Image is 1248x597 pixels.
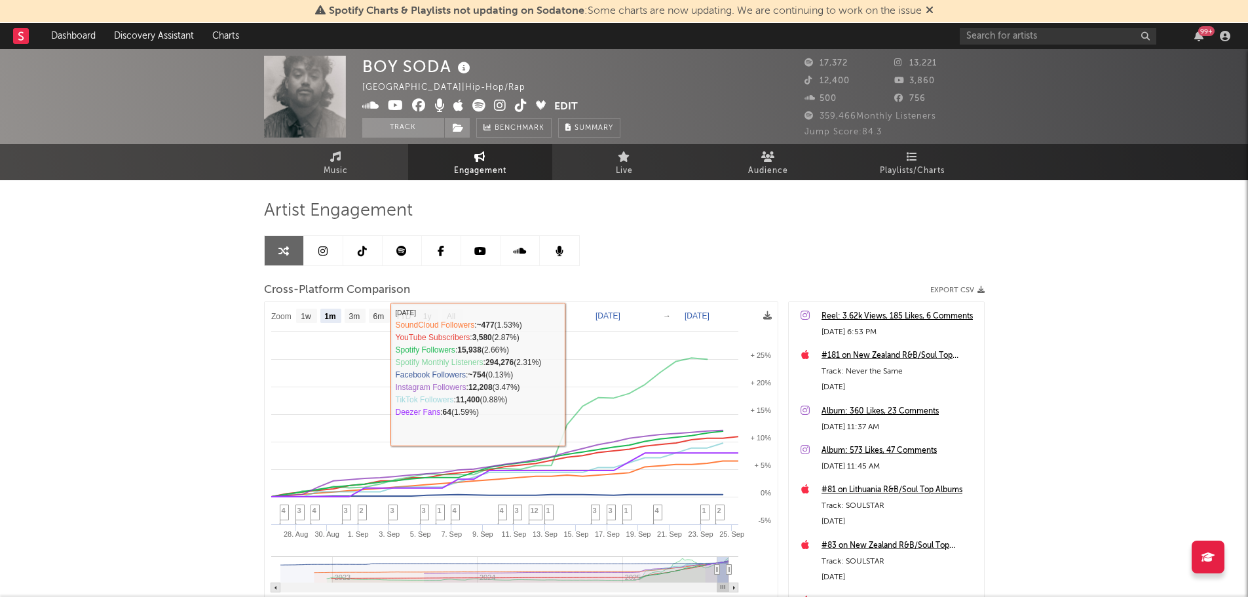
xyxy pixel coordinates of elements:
[894,59,937,67] span: 13,221
[822,324,977,340] div: [DATE] 6:53 PM
[702,507,706,514] span: 1
[596,311,620,320] text: [DATE]
[324,163,348,179] span: Music
[454,163,506,179] span: Engagement
[495,121,544,136] span: Benchmark
[663,311,671,320] text: →
[423,312,431,321] text: 1y
[42,23,105,49] a: Dashboard
[804,77,850,85] span: 12,400
[822,514,977,530] div: [DATE]
[362,56,474,77] div: BOY SODA
[515,507,519,514] span: 3
[750,406,771,414] text: + 15%
[301,312,311,321] text: 1w
[360,507,364,514] span: 2
[395,312,411,321] text: YTD
[476,118,552,138] a: Benchmark
[531,507,539,514] span: 12
[312,507,316,514] span: 4
[822,309,977,324] a: Reel: 3.62k Views, 185 Likes, 6 Comments
[804,128,882,136] span: Jump Score: 84.3
[329,6,584,16] span: Spotify Charts & Playlists not updating on Sodatone
[930,286,985,294] button: Export CSV
[754,461,771,469] text: + 5%
[696,144,841,180] a: Audience
[624,507,628,514] span: 1
[822,348,977,364] a: #181 on New Zealand R&B/Soul Top Videos
[822,419,977,435] div: [DATE] 11:37 AM
[282,507,286,514] span: 4
[362,118,444,138] button: Track
[283,530,307,538] text: 28. Aug
[750,434,771,442] text: + 10%
[349,312,360,321] text: 3m
[593,507,597,514] span: 3
[203,23,248,49] a: Charts
[347,530,368,538] text: 1. Sep
[532,530,557,538] text: 13. Sep
[804,112,936,121] span: 359,466 Monthly Listeners
[264,144,408,180] a: Music
[822,554,977,569] div: Track: SOULSTAR
[297,507,301,514] span: 3
[472,530,493,538] text: 9. Sep
[575,125,613,132] span: Summary
[841,144,985,180] a: Playlists/Charts
[894,94,926,103] span: 756
[822,404,977,419] div: Album: 360 Likes, 23 Comments
[329,6,922,16] span: : Some charts are now updating. We are continuing to work on the issue
[1194,31,1203,41] button: 99+
[344,507,348,514] span: 3
[609,507,613,514] span: 3
[422,507,426,514] span: 3
[595,530,620,538] text: 17. Sep
[1198,26,1215,36] div: 99 +
[390,507,394,514] span: 3
[719,530,744,538] text: 25. Sep
[657,530,682,538] text: 21. Sep
[822,364,977,379] div: Track: Never the Same
[616,163,633,179] span: Live
[655,507,659,514] span: 4
[804,94,837,103] span: 500
[408,144,552,180] a: Engagement
[554,99,578,115] button: Edit
[373,312,384,321] text: 6m
[264,203,413,219] span: Artist Engagement
[748,163,788,179] span: Audience
[409,530,430,538] text: 5. Sep
[501,530,526,538] text: 11. Sep
[362,80,540,96] div: [GEOGRAPHIC_DATA] | Hip-Hop/Rap
[379,530,400,538] text: 3. Sep
[804,59,848,67] span: 17,372
[563,530,588,538] text: 15. Sep
[822,538,977,554] a: #83 on New Zealand R&B/Soul Top Albums
[264,282,410,298] span: Cross-Platform Comparison
[626,530,651,538] text: 19. Sep
[880,163,945,179] span: Playlists/Charts
[438,507,442,514] span: 1
[688,530,713,538] text: 23. Sep
[314,530,339,538] text: 30. Aug
[685,311,709,320] text: [DATE]
[750,351,771,359] text: + 25%
[894,77,935,85] span: 3,860
[822,379,977,395] div: [DATE]
[822,482,977,498] a: #81 on Lithuania R&B/Soul Top Albums
[105,23,203,49] a: Discovery Assistant
[758,516,771,524] text: -5%
[822,443,977,459] div: Album: 573 Likes, 47 Comments
[500,507,504,514] span: 4
[552,144,696,180] a: Live
[453,507,457,514] span: 4
[271,312,292,321] text: Zoom
[822,498,977,514] div: Track: SOULSTAR
[558,118,620,138] button: Summary
[446,312,455,321] text: All
[822,569,977,585] div: [DATE]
